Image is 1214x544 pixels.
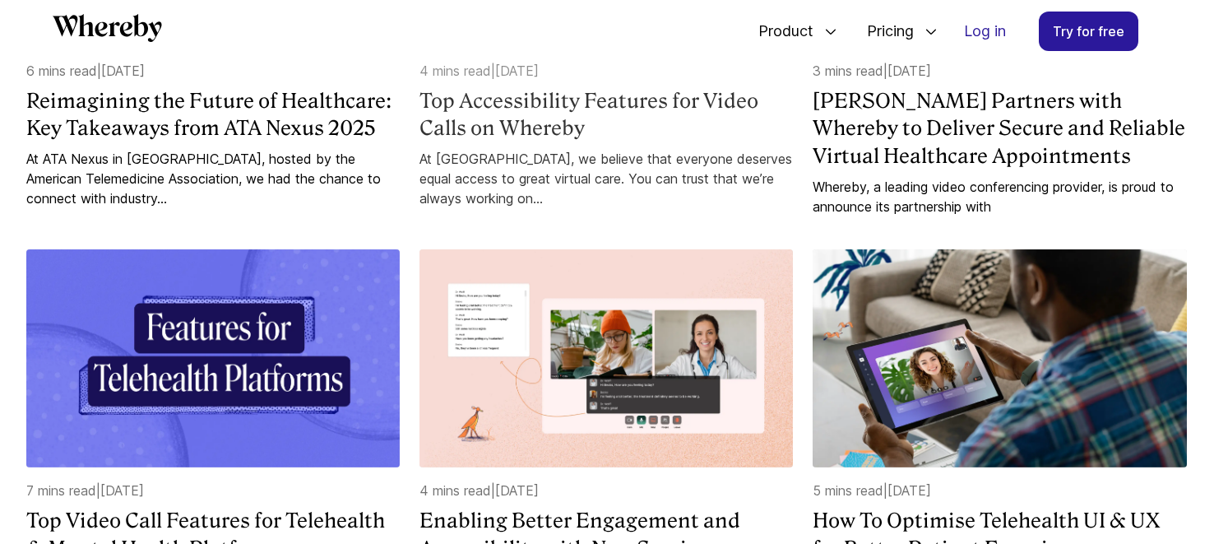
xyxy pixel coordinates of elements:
[26,87,400,142] a: Reimagining the Future of Healthcare: Key Takeaways from ATA Nexus 2025
[26,61,400,81] p: 6 mins read | [DATE]
[53,14,162,42] svg: Whereby
[53,14,162,48] a: Whereby
[419,481,793,500] p: 4 mins read | [DATE]
[26,481,400,500] p: 7 mins read | [DATE]
[813,61,1186,81] p: 3 mins read | [DATE]
[813,177,1186,216] a: Whereby, a leading video conferencing provider, is proud to announce its partnership with
[951,12,1019,50] a: Log in
[813,87,1186,170] a: [PERSON_NAME] Partners with Whereby to Deliver Secure and Reliable Virtual Healthcare Appointments
[742,4,818,58] span: Product
[419,87,793,142] a: Top Accessibility Features for Video Calls on Whereby
[813,481,1186,500] p: 5 mins read | [DATE]
[419,61,793,81] p: 4 mins read | [DATE]
[419,149,793,208] a: At [GEOGRAPHIC_DATA], we believe that everyone deserves equal access to great virtual care. You c...
[1039,12,1138,51] a: Try for free
[850,4,918,58] span: Pricing
[26,149,400,208] a: At ATA Nexus in [GEOGRAPHIC_DATA], hosted by the American Telemedicine Association, we had the ch...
